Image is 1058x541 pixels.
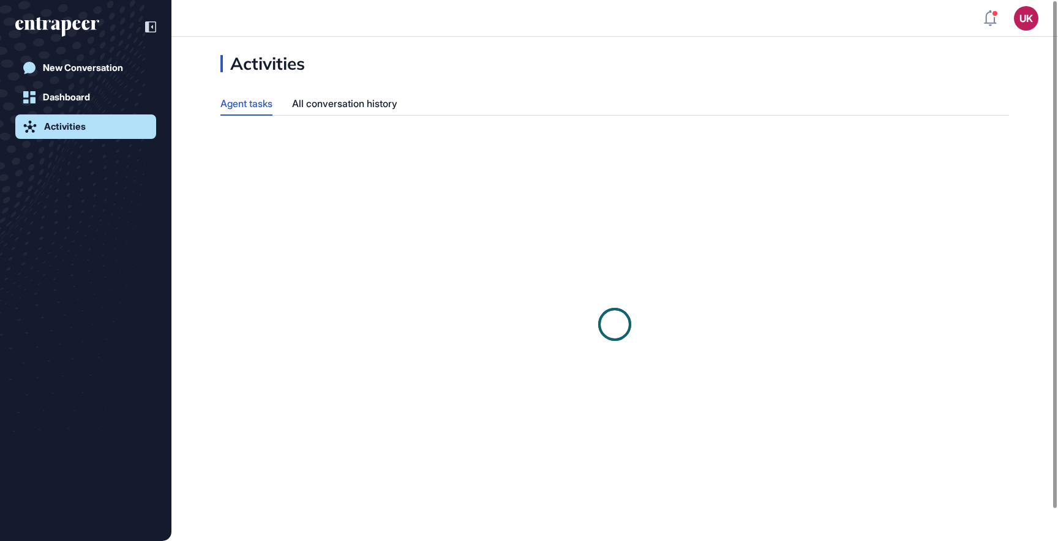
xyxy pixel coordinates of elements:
div: Agent tasks [220,92,272,114]
a: New Conversation [15,56,156,80]
a: Activities [15,114,156,139]
div: All conversation history [292,92,397,116]
a: Dashboard [15,85,156,110]
div: entrapeer-logo [15,17,99,37]
div: Activities [44,121,86,132]
button: UK [1014,6,1038,31]
div: Activities [220,55,305,72]
div: Dashboard [43,92,90,103]
div: New Conversation [43,62,123,73]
